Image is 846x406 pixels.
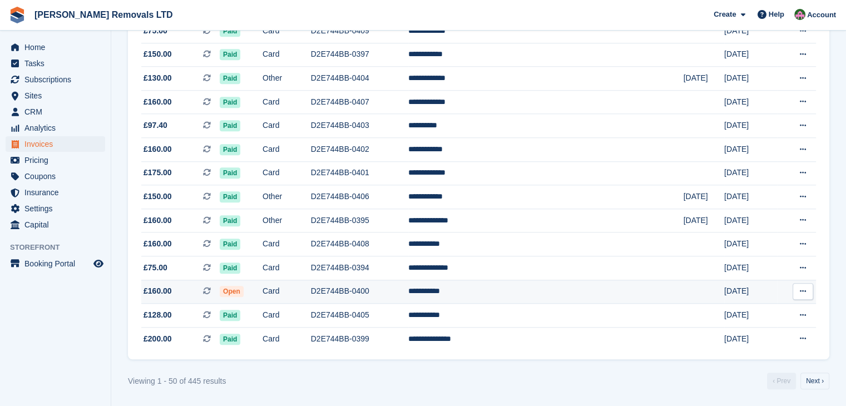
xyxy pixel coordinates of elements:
[767,373,796,389] a: Previous
[220,334,240,345] span: Paid
[144,120,167,131] span: £97.40
[263,209,311,232] td: Other
[724,280,777,304] td: [DATE]
[724,43,777,67] td: [DATE]
[144,72,172,84] span: £130.00
[311,114,409,138] td: D2E744BB-0403
[263,280,311,304] td: Card
[263,161,311,185] td: Card
[263,19,311,43] td: Card
[24,56,91,71] span: Tasks
[220,263,240,274] span: Paid
[311,209,409,232] td: D2E744BB-0395
[263,304,311,328] td: Card
[311,304,409,328] td: D2E744BB-0405
[144,48,172,60] span: £150.00
[263,256,311,280] td: Card
[6,185,105,200] a: menu
[24,39,91,55] span: Home
[769,9,784,20] span: Help
[263,232,311,256] td: Card
[6,201,105,216] a: menu
[684,185,724,209] td: [DATE]
[220,286,244,297] span: Open
[24,88,91,103] span: Sites
[6,136,105,152] a: menu
[311,19,409,43] td: D2E744BB-0409
[311,256,409,280] td: D2E744BB-0394
[724,67,777,91] td: [DATE]
[311,138,409,162] td: D2E744BB-0402
[684,67,724,91] td: [DATE]
[10,242,111,253] span: Storefront
[6,120,105,136] a: menu
[6,217,105,232] a: menu
[6,39,105,55] a: menu
[724,304,777,328] td: [DATE]
[6,152,105,168] a: menu
[6,104,105,120] a: menu
[311,90,409,114] td: D2E744BB-0407
[800,373,829,389] a: Next
[24,217,91,232] span: Capital
[24,185,91,200] span: Insurance
[24,152,91,168] span: Pricing
[220,49,240,60] span: Paid
[144,238,172,250] span: £160.00
[220,239,240,250] span: Paid
[144,333,172,345] span: £200.00
[311,280,409,304] td: D2E744BB-0400
[144,215,172,226] span: £160.00
[220,215,240,226] span: Paid
[6,169,105,184] a: menu
[24,201,91,216] span: Settings
[144,262,167,274] span: £75.00
[24,72,91,87] span: Subscriptions
[220,120,240,131] span: Paid
[144,25,167,37] span: £75.00
[263,185,311,209] td: Other
[9,7,26,23] img: stora-icon-8386f47178a22dfd0bd8f6a31ec36ba5ce8667c1dd55bd0f319d3a0aa187defe.svg
[263,43,311,67] td: Card
[311,161,409,185] td: D2E744BB-0401
[24,169,91,184] span: Coupons
[263,114,311,138] td: Card
[724,19,777,43] td: [DATE]
[24,104,91,120] span: CRM
[724,209,777,232] td: [DATE]
[24,120,91,136] span: Analytics
[311,67,409,91] td: D2E744BB-0404
[714,9,736,20] span: Create
[263,138,311,162] td: Card
[24,136,91,152] span: Invoices
[30,6,177,24] a: [PERSON_NAME] Removals LTD
[6,88,105,103] a: menu
[724,185,777,209] td: [DATE]
[144,143,172,155] span: £160.00
[6,56,105,71] a: menu
[724,90,777,114] td: [DATE]
[724,232,777,256] td: [DATE]
[684,209,724,232] td: [DATE]
[144,96,172,108] span: £160.00
[144,285,172,297] span: £160.00
[724,256,777,280] td: [DATE]
[311,327,409,350] td: D2E744BB-0399
[311,232,409,256] td: D2E744BB-0408
[724,327,777,350] td: [DATE]
[92,257,105,270] a: Preview store
[6,256,105,271] a: menu
[220,97,240,108] span: Paid
[724,114,777,138] td: [DATE]
[724,161,777,185] td: [DATE]
[220,26,240,37] span: Paid
[794,9,805,20] img: Paul Withers
[6,72,105,87] a: menu
[807,9,836,21] span: Account
[220,310,240,321] span: Paid
[220,191,240,202] span: Paid
[311,185,409,209] td: D2E744BB-0406
[724,138,777,162] td: [DATE]
[220,144,240,155] span: Paid
[765,373,832,389] nav: Pages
